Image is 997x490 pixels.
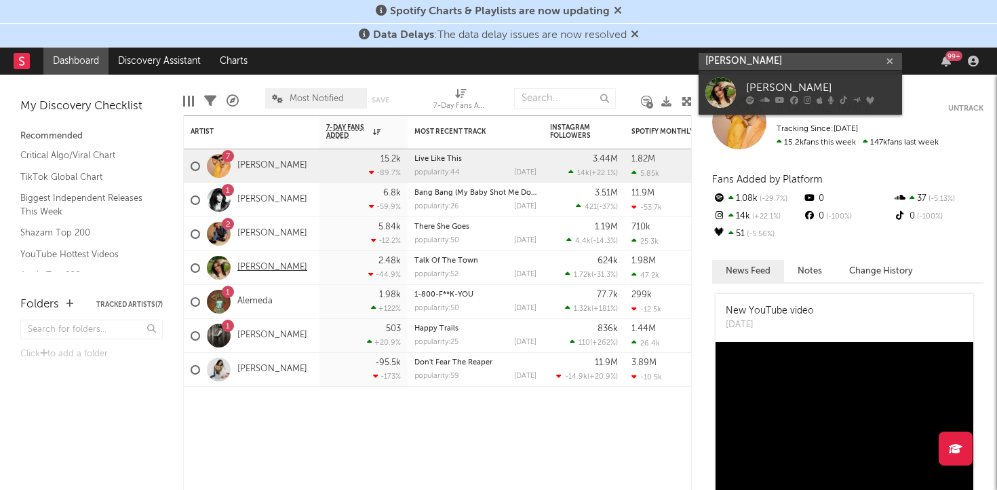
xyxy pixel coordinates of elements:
span: -31.3 % [593,271,616,279]
div: [DATE] [726,318,814,332]
div: ( ) [568,168,618,177]
div: Spotify Monthly Listeners [631,128,733,136]
div: [PERSON_NAME] [746,80,895,96]
span: +22.1 % [750,213,781,221]
div: [DATE] [514,373,536,380]
a: YouTube Hottest Videos [20,247,149,262]
div: Bang Bang (My Baby Shot Me Down) [Live] - 2025 Remaster [414,189,536,197]
a: Charts [210,48,257,75]
span: 421 [585,204,597,211]
div: 299k [631,290,652,299]
div: 503 [386,324,401,333]
div: 0 [802,190,893,208]
div: ( ) [570,338,618,347]
a: Biggest Independent Releases This Week [20,191,149,219]
div: [DATE] [514,237,536,244]
div: A&R Pipeline [227,81,239,121]
a: TikTok Global Chart [20,170,149,185]
a: Live Like This [414,155,462,163]
div: [DATE] [514,305,536,312]
a: [PERSON_NAME] [237,194,307,206]
div: popularity: 44 [414,169,460,176]
div: Happy Trails [414,325,536,333]
div: 1.98M [631,257,656,265]
span: Data Delays [373,30,434,41]
div: 1-800-F**K-YOU [414,291,536,299]
input: Search for artists [699,53,902,70]
div: ( ) [556,372,618,381]
div: -95.5k [375,358,401,367]
span: +20.9 % [589,373,616,381]
div: Artist [191,128,292,136]
div: 1.82M [631,155,655,164]
button: Untrack [948,102,983,115]
button: Change History [836,260,926,282]
div: Edit Columns [183,81,194,121]
a: 1-800-F**K-YOU [414,291,473,299]
div: -12.2 % [371,236,401,245]
div: [DATE] [514,339,536,346]
span: -14.3 % [593,238,616,245]
div: [DATE] [514,271,536,278]
span: +262 % [592,339,616,347]
div: [DATE] [514,169,536,176]
div: 15.2k [380,155,401,164]
div: Filters [204,81,216,121]
div: 1.98k [379,290,401,299]
span: Dismiss [614,6,622,17]
span: +22.1 % [591,170,616,177]
div: popularity: 52 [414,271,458,278]
span: 15.2k fans this week [777,138,856,147]
div: -173 % [373,372,401,381]
input: Search... [514,88,616,109]
a: Dashboard [43,48,109,75]
div: 0 [893,208,983,225]
a: [PERSON_NAME] [237,330,307,341]
div: My Discovery Checklist [20,98,163,115]
div: 5.84k [378,223,401,231]
div: 836k [598,324,618,333]
div: New YouTube video [726,304,814,318]
button: Save [372,96,389,104]
span: 4.4k [575,238,591,245]
span: : The data delay issues are now resolved [373,30,627,41]
a: [PERSON_NAME] [237,364,307,375]
a: Alemeda [237,296,273,307]
div: -10.5k [631,373,662,381]
a: Apple Top 200 [20,268,149,283]
span: Fans Added by Platform [712,174,823,185]
a: Talk Of The Town [414,257,478,265]
div: 5.85k [631,169,659,178]
input: Search for folders... [20,320,163,339]
div: 26.4k [631,339,660,347]
a: Don't Fear The Reaper [414,359,492,366]
span: -37 % [599,204,616,211]
div: 3.51M [595,189,618,197]
button: News Feed [712,260,784,282]
button: Notes [784,260,836,282]
div: popularity: 26 [414,203,459,210]
div: 624k [598,257,618,265]
div: +20.9 % [367,338,401,347]
div: 2.48k [378,257,401,265]
div: 11.9M [631,189,654,197]
span: Dismiss [631,30,639,41]
div: ( ) [565,270,618,279]
a: Shazam Top 200 [20,225,149,240]
div: -59.9 % [369,202,401,211]
span: -100 % [824,213,852,221]
span: -5.13 % [926,195,955,203]
span: 1.32k [574,305,591,313]
span: Spotify Charts & Playlists are now updating [390,6,610,17]
a: Bang Bang (My Baby Shot Me Down) [Live] - 2025 Remaster [414,189,623,197]
span: 7-Day Fans Added [326,124,370,140]
div: Don't Fear The Reaper [414,359,536,366]
div: Instagram Followers [550,124,598,140]
div: -44.9 % [368,270,401,279]
div: 1.08k [712,190,802,208]
div: 51 [712,225,802,243]
div: 99 + [945,51,962,61]
div: popularity: 25 [414,339,458,346]
div: 1.44M [631,324,656,333]
span: -5.56 % [745,231,775,238]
